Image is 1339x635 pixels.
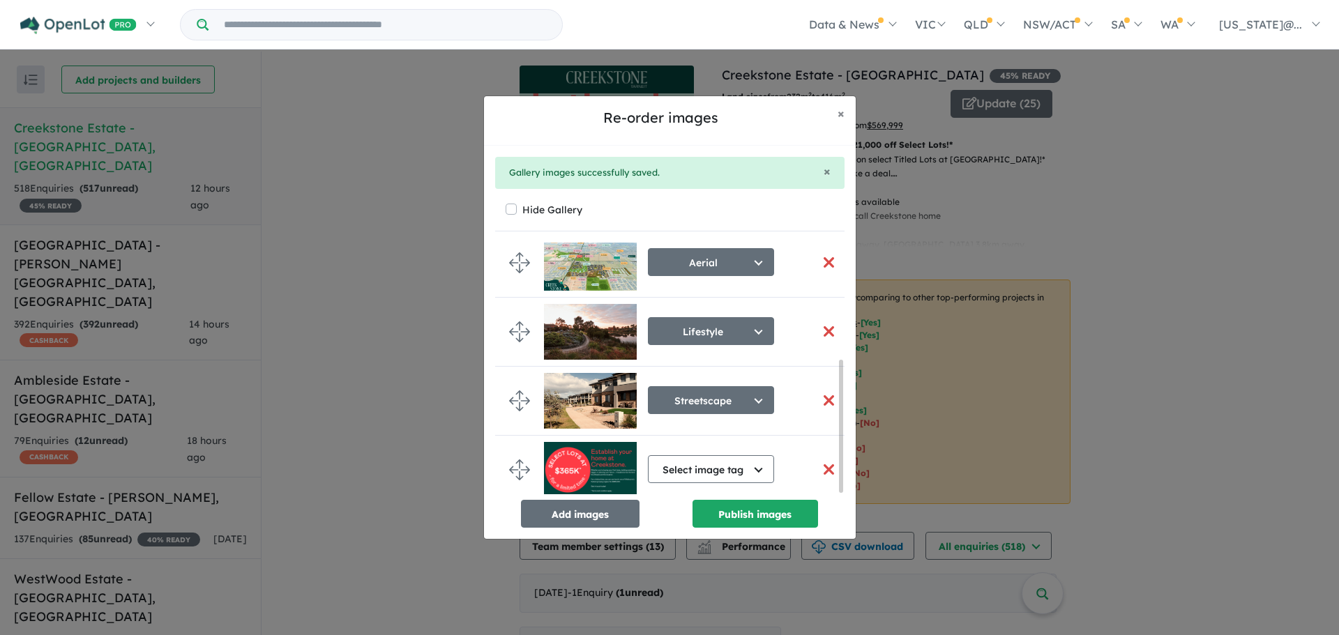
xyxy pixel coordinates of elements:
[509,390,530,411] img: drag.svg
[509,321,530,342] img: drag.svg
[509,252,530,273] img: drag.svg
[648,455,774,483] button: Select image tag
[693,500,818,528] button: Publish images
[544,373,637,429] img: Creekstone%20Estate%20-%20Tarneit___1683086584.png
[522,200,582,220] label: Hide Gallery
[824,163,831,179] span: ×
[495,107,826,128] h5: Re-order images
[509,165,831,181] div: Gallery images successfully saved.
[1219,17,1302,31] span: [US_STATE]@...
[544,235,637,291] img: Creekstone%20Estate%20-%20Tarneit___1719528439.png
[648,317,774,345] button: Lifestyle
[211,10,559,40] input: Try estate name, suburb, builder or developer
[838,105,845,121] span: ×
[544,442,637,498] img: Creekstone%20Estate%20-%20Tarneit___1756080215.png
[521,500,640,528] button: Add images
[20,17,137,34] img: Openlot PRO Logo White
[824,165,831,178] button: Close
[648,386,774,414] button: Streetscape
[509,459,530,480] img: drag.svg
[544,304,637,360] img: Creekstone%20Estate%20-%20Tarneit___1683086584_0.png
[648,248,774,276] button: Aerial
